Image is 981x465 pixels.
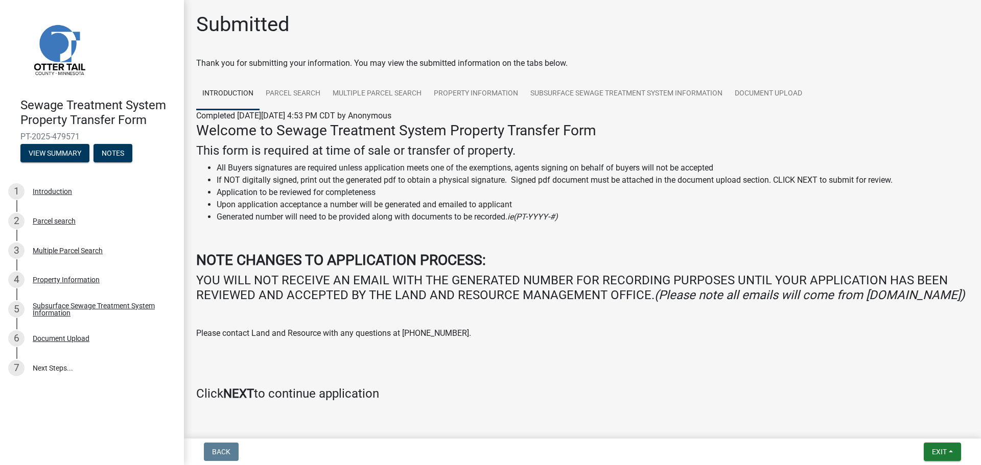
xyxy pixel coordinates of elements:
a: Parcel search [260,78,326,110]
div: 1 [8,183,25,200]
h4: Sewage Treatment System Property Transfer Form [20,98,176,128]
span: Completed [DATE][DATE] 4:53 PM CDT by Anonymous [196,111,391,120]
button: Back [204,443,239,461]
div: Document Upload [33,335,89,342]
wm-modal-confirm: Notes [94,150,132,158]
span: PT-2025-479571 [20,132,163,141]
div: 3 [8,242,25,259]
h4: Click to continue application [196,386,969,401]
li: Upon application acceptance a number will be generated and emailed to applicant [217,199,969,211]
i: (Please note all emails will come from [DOMAIN_NAME]) [655,288,965,302]
li: If NOT digitally signed, print out the generated pdf to obtain a physical signature. Signed pdf d... [217,174,969,186]
a: Document Upload [729,78,808,110]
div: Multiple Parcel Search [33,247,103,254]
div: 4 [8,272,25,288]
div: Property Information [33,276,100,283]
div: 6 [8,330,25,347]
div: 2 [8,213,25,229]
i: ie(PT-YYYY-#) [507,212,558,222]
a: Multiple Parcel Search [326,78,428,110]
wm-modal-confirm: Summary [20,150,89,158]
span: Exit [932,448,947,456]
div: 5 [8,301,25,317]
div: Introduction [33,188,72,195]
a: Subsurface Sewage Treatment System Information [524,78,729,110]
button: Notes [94,144,132,162]
h3: Welcome to Sewage Treatment System Property Transfer Form [196,122,969,139]
img: Otter Tail County, Minnesota [20,11,97,87]
strong: NEXT [223,386,254,401]
a: Property Information [428,78,524,110]
h4: This form is required at time of sale or transfer of property. [196,143,969,158]
li: Application to be reviewed for completeness [217,186,969,199]
li: All Buyers signatures are required unless application meets one of the exemptions, agents signing... [217,162,969,174]
span: Back [212,448,230,456]
p: Please contact Land and Resource with any questions at [PHONE_NUMBER]. [196,327,969,339]
h4: YOU WILL NOT RECEIVE AN EMAIL WITH THE GENERATED NUMBER FOR RECORDING PURPOSES UNTIL YOUR APPLICA... [196,273,969,303]
div: Thank you for submitting your information. You may view the submitted information on the tabs below. [196,57,969,69]
a: Introduction [196,78,260,110]
li: Generated number will need to be provided along with documents to be recorded. [217,211,969,223]
button: View Summary [20,144,89,162]
div: 7 [8,360,25,376]
div: Parcel search [33,217,76,225]
h1: Submitted [196,12,290,37]
button: Exit [924,443,961,461]
div: Subsurface Sewage Treatment System Information [33,302,168,316]
strong: NOTE CHANGES TO APPLICATION PROCESS: [196,252,486,268]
